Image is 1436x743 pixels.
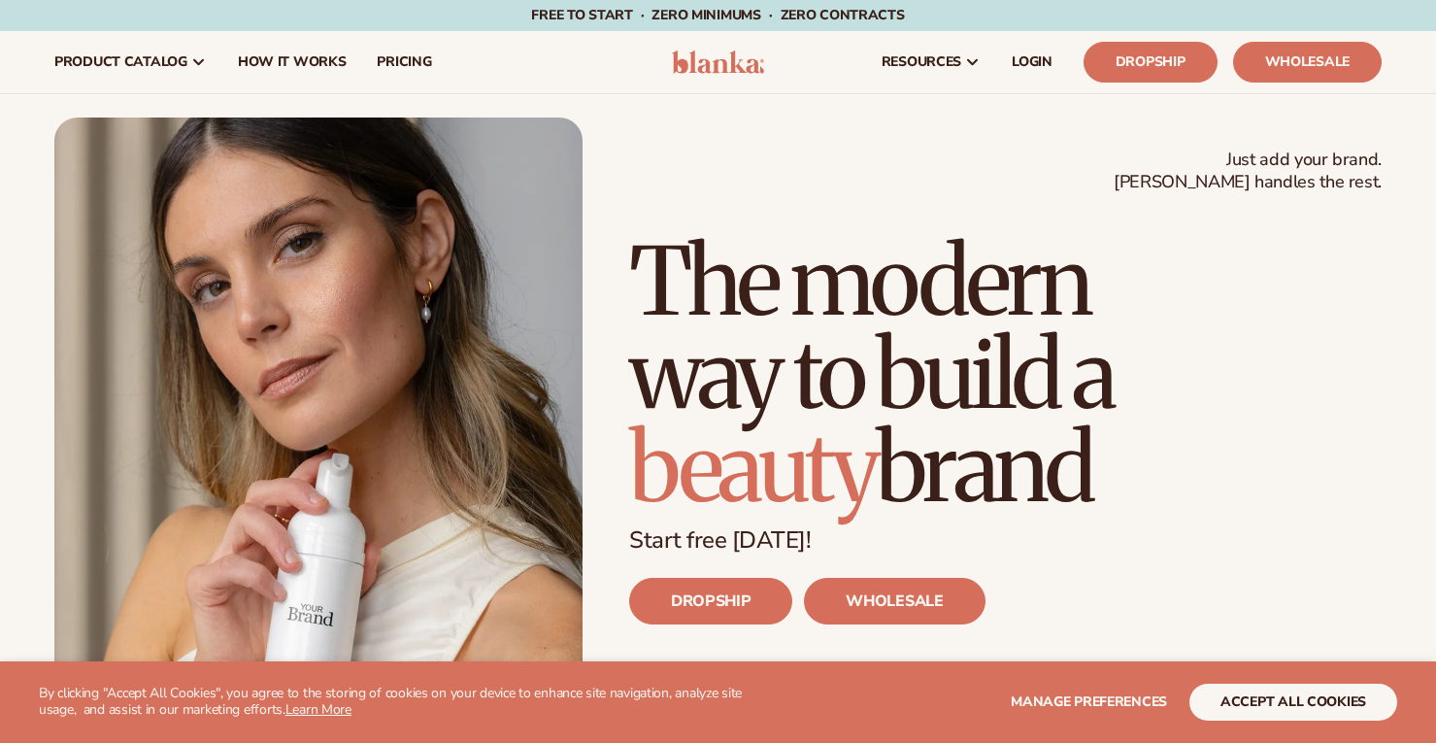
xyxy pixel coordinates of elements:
a: Learn More [285,700,351,719]
a: LOGIN [996,31,1068,93]
a: Dropship [1084,42,1218,83]
button: Manage preferences [1011,684,1167,721]
span: Free to start · ZERO minimums · ZERO contracts [531,6,904,24]
span: How It Works [238,54,347,70]
span: resources [882,54,961,70]
a: How It Works [222,31,362,93]
span: Just add your brand. [PERSON_NAME] handles the rest. [1114,149,1382,194]
p: Start free [DATE]! [629,526,1382,555]
span: pricing [377,54,431,70]
a: DROPSHIP [629,578,792,625]
button: accept all cookies [1189,684,1397,721]
span: product catalog [54,54,187,70]
span: Manage preferences [1011,692,1167,711]
a: WHOLESALE [804,578,985,625]
p: By clicking "Accept All Cookies", you agree to the storing of cookies on your device to enhance s... [39,686,766,719]
a: pricing [361,31,447,93]
h1: The modern way to build a brand [629,235,1382,515]
a: product catalog [39,31,222,93]
span: beauty [629,410,876,526]
a: resources [866,31,996,93]
img: logo [672,51,764,74]
span: LOGIN [1012,54,1052,70]
a: Wholesale [1233,42,1382,83]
